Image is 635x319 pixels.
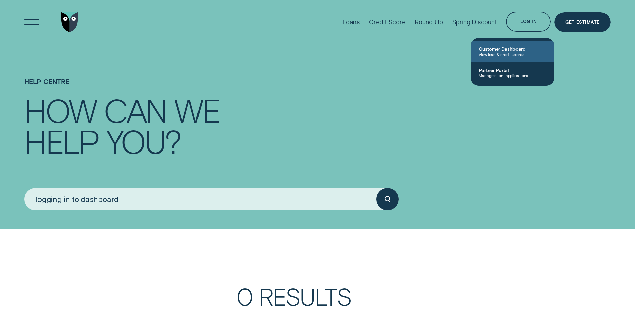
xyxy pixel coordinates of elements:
[24,188,376,210] input: Search for anything...
[479,52,546,57] span: View loan & credit scores
[479,67,546,73] span: Partner Portal
[61,12,78,32] img: Wisr
[342,18,360,26] div: Loans
[174,95,220,126] div: we
[376,188,398,210] button: Submit your search query.
[471,41,554,62] a: Customer DashboardView loan & credit scores
[471,62,554,83] a: Partner PortalManage client applications
[104,95,167,126] div: can
[106,126,181,157] div: you?
[24,44,611,95] h1: Help Centre
[479,73,546,78] span: Manage client applications
[479,46,546,52] span: Customer Dashboard
[554,12,611,32] a: Get Estimate
[22,12,42,32] button: Open Menu
[452,18,497,26] div: Spring Discount
[24,95,611,188] h4: How can we help you?
[369,18,406,26] div: Credit Score
[24,95,96,126] div: How
[415,18,443,26] div: Round Up
[506,12,551,32] button: Log in
[24,126,99,157] div: help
